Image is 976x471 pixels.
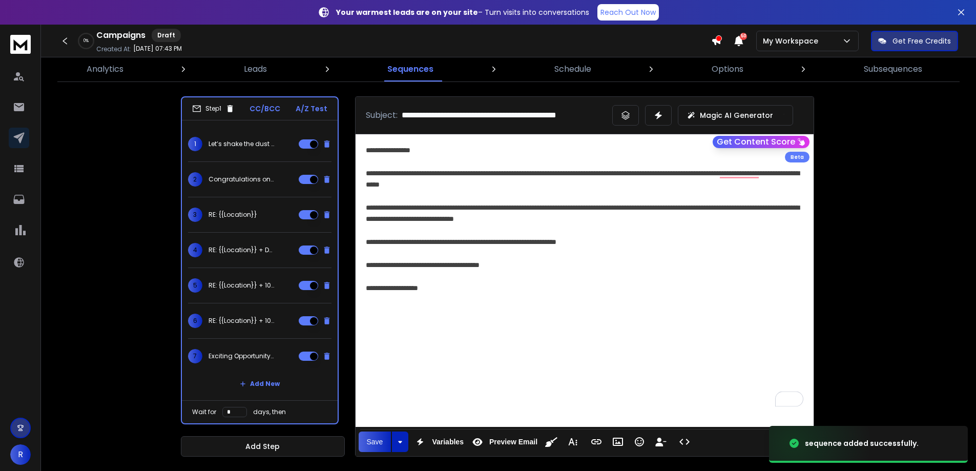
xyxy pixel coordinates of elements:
[864,63,922,75] p: Subsequences
[587,432,606,452] button: Insert Link (Ctrl+K)
[430,438,466,446] span: Variables
[597,4,659,21] a: Reach Out Now
[209,211,257,219] p: RE: {{Location}}
[542,432,561,452] button: Clean HTML
[805,438,919,448] div: sequence added successfully.
[871,31,958,51] button: Get Free Credits
[250,104,280,114] p: CC/BCC
[675,432,694,452] button: Code View
[608,432,628,452] button: Insert Image (Ctrl+P)
[336,7,589,17] p: – Turn visits into conversations
[80,57,130,81] a: Analytics
[96,29,146,42] h1: Campaigns
[188,243,202,257] span: 4
[700,110,773,120] p: Magic AI Generator
[381,57,440,81] a: Sequences
[152,29,181,42] div: Draft
[209,175,274,183] p: Congratulations on Your New Listing + Down Payment Assistance Opportunity
[785,152,809,162] div: Beta
[244,63,267,75] p: Leads
[740,33,747,40] span: 50
[209,246,274,254] p: RE: {{Location}} + Down Payment Assistance Opportunity
[387,63,433,75] p: Sequences
[892,36,951,46] p: Get Free Credits
[96,45,131,53] p: Created At:
[10,444,31,465] button: R
[188,172,202,187] span: 2
[296,104,327,114] p: A/Z Test
[238,57,273,81] a: Leads
[705,57,750,81] a: Options
[630,432,649,452] button: Emoticons
[563,432,583,452] button: More Text
[858,57,928,81] a: Subsequences
[192,408,216,416] p: Wait for
[84,38,89,44] p: 0 %
[181,96,339,424] li: Step1CC/BCCA/Z Test1Let’s shake the dust off your {{Location}} listing2Congratulations on Your Ne...
[468,432,539,452] button: Preview Email
[548,57,597,81] a: Schedule
[336,7,478,17] strong: Your warmest leads are on your site
[713,136,809,148] button: Get Content Score
[209,352,274,360] p: Exciting Opportunity: 100% Financing with No Mortgage Insurance
[209,317,274,325] p: RE: {{Location}} + 100% Financing with No Mortgage Insurance
[188,208,202,222] span: 3
[188,314,202,328] span: 6
[188,278,202,293] span: 5
[554,63,591,75] p: Schedule
[232,374,288,394] button: Add New
[192,104,235,113] div: Step 1
[600,7,656,17] p: Reach Out Now
[651,432,671,452] button: Insert Unsubscribe Link
[763,36,822,46] p: My Workspace
[678,105,793,126] button: Magic AI Generator
[356,134,814,417] div: To enrich screen reader interactions, please activate Accessibility in Grammarly extension settings
[712,63,743,75] p: Options
[487,438,539,446] span: Preview Email
[410,432,466,452] button: Variables
[133,45,182,53] p: [DATE] 07:43 PM
[209,140,274,148] p: Let’s shake the dust off your {{Location}} listing
[188,137,202,151] span: 1
[181,436,345,457] button: Add Step
[253,408,286,416] p: days, then
[366,109,398,121] p: Subject:
[188,349,202,363] span: 7
[87,63,123,75] p: Analytics
[209,281,274,290] p: RE: {{Location}} + 100% Financing + Closing Cost Assistance Opportunity
[359,432,391,452] button: Save
[10,35,31,54] img: logo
